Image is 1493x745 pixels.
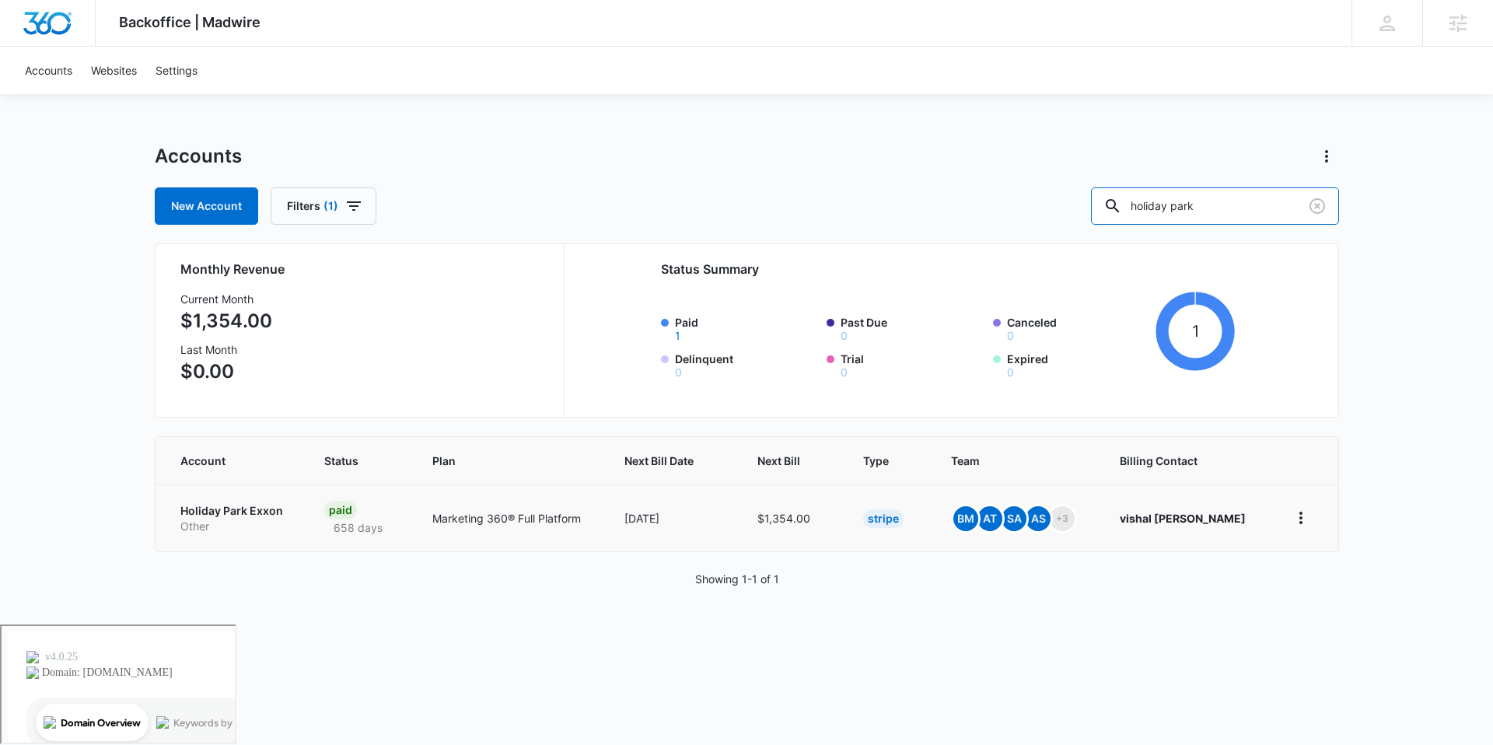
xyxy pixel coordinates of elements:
[841,314,984,341] label: Past Due
[1091,187,1339,225] input: Search
[606,484,739,551] td: [DATE]
[1050,506,1075,531] span: +3
[324,453,372,469] span: Status
[953,506,978,531] span: BM
[16,47,82,94] a: Accounts
[155,187,258,225] a: New Account
[1192,321,1199,341] tspan: 1
[863,509,904,528] div: Stripe
[661,260,1236,278] h2: Status Summary
[863,453,891,469] span: Type
[146,47,207,94] a: Settings
[180,291,272,307] h3: Current Month
[1120,512,1246,525] strong: vishal [PERSON_NAME]
[1026,506,1051,531] span: AS
[82,47,146,94] a: Websites
[675,351,818,378] label: Delinquent
[1120,453,1251,469] span: Billing Contact
[432,453,586,469] span: Plan
[155,145,242,168] h1: Accounts
[1007,314,1150,341] label: Canceled
[42,90,54,103] img: tab_domain_overview_orange.svg
[432,510,586,526] p: Marketing 360® Full Platform
[1288,505,1313,530] button: home
[1305,194,1330,219] button: Clear
[180,503,288,533] a: Holiday Park ExxonOther
[180,358,272,386] p: $0.00
[59,92,139,102] div: Domain Overview
[324,501,357,519] div: Paid
[951,453,1059,469] span: Team
[977,506,1002,531] span: AT
[324,519,392,536] p: 658 days
[180,341,272,358] h3: Last Month
[25,25,37,37] img: logo_orange.svg
[180,453,265,469] span: Account
[624,453,698,469] span: Next Bill Date
[695,571,779,587] p: Showing 1-1 of 1
[172,92,262,102] div: Keywords by Traffic
[739,484,844,551] td: $1,354.00
[675,331,680,341] button: Paid
[40,40,171,53] div: Domain: [DOMAIN_NAME]
[841,351,984,378] label: Trial
[119,14,260,30] span: Backoffice | Madwire
[155,90,167,103] img: tab_keywords_by_traffic_grey.svg
[180,307,272,335] p: $1,354.00
[757,453,803,469] span: Next Bill
[180,503,288,519] p: Holiday Park Exxon
[25,40,37,53] img: website_grey.svg
[180,260,545,278] h2: Monthly Revenue
[1314,144,1339,169] button: Actions
[1002,506,1026,531] span: SA
[675,314,818,341] label: Paid
[1007,351,1150,378] label: Expired
[180,519,288,534] p: Other
[271,187,376,225] button: Filters(1)
[44,25,76,37] div: v 4.0.25
[323,201,338,212] span: (1)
